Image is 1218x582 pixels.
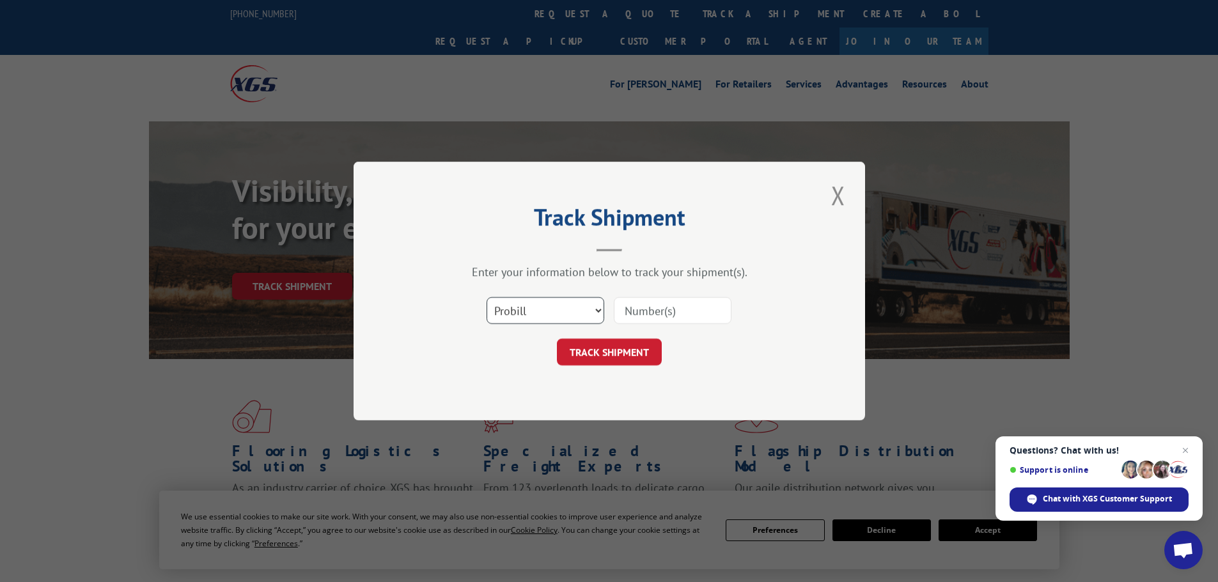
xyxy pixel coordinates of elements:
[418,264,801,279] div: Enter your information below to track your shipment(s).
[1010,465,1117,475] span: Support is online
[418,208,801,233] h2: Track Shipment
[1043,493,1172,505] span: Chat with XGS Customer Support
[557,339,662,365] button: TRACK SHIPMENT
[1164,531,1203,569] a: Open chat
[1010,487,1189,512] span: Chat with XGS Customer Support
[614,297,731,324] input: Number(s)
[827,178,849,213] button: Close modal
[1010,445,1189,456] span: Questions? Chat with us!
